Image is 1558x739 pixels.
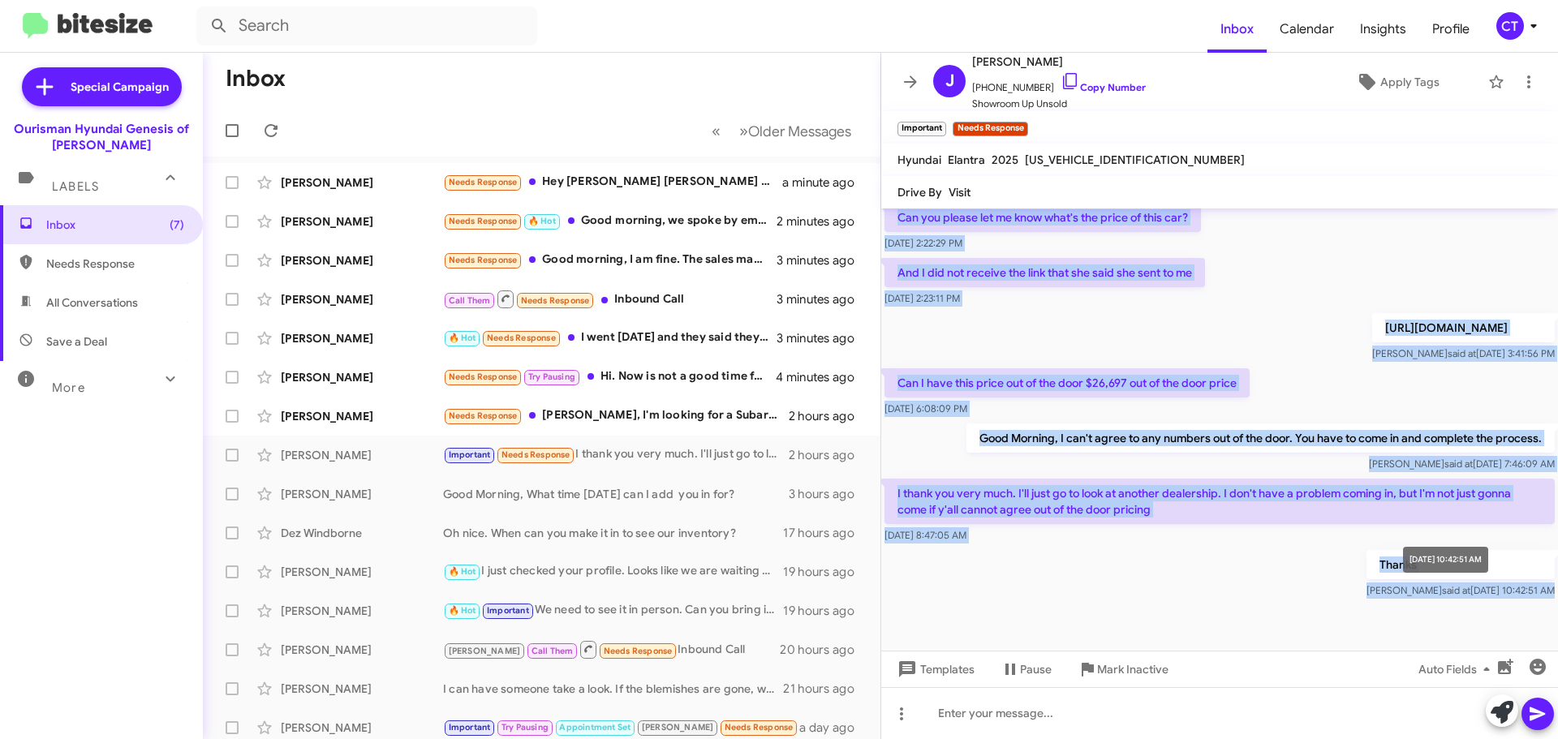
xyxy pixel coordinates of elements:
[789,408,867,424] div: 2 hours ago
[884,368,1250,397] p: Can I have this price out of the door $26,697 out of the door price
[281,642,443,658] div: [PERSON_NAME]
[532,646,574,656] span: Call Them
[281,447,443,463] div: [PERSON_NAME]
[1442,584,1470,596] span: said at
[449,255,518,265] span: Needs Response
[449,449,491,460] span: Important
[281,291,443,307] div: [PERSON_NAME]
[281,252,443,269] div: [PERSON_NAME]
[789,486,867,502] div: 3 hours ago
[966,423,1555,453] p: Good Morning, I can't agree to any numbers out of the door. You have to come in and complete the ...
[46,217,184,233] span: Inbox
[281,525,443,541] div: Dez Windborne
[281,213,443,230] div: [PERSON_NAME]
[281,681,443,697] div: [PERSON_NAME]
[443,445,789,464] div: I thank you very much. I'll just go to look at another dealership. I don't have a problem coming ...
[945,68,954,94] span: J
[443,173,782,191] div: Hey [PERSON_NAME] [PERSON_NAME] reached out and I provided him with my criteria It is my understa...
[281,720,443,736] div: [PERSON_NAME]
[783,564,867,580] div: 19 hours ago
[22,67,182,106] a: Special Campaign
[884,479,1555,524] p: I thank you very much. I'll just go to look at another dealership. I don't have a problem coming ...
[501,722,549,733] span: Try Pausing
[449,177,518,187] span: Needs Response
[949,185,971,200] span: Visit
[884,529,966,541] span: [DATE] 8:47:05 AM
[881,655,988,684] button: Templates
[897,122,946,136] small: Important
[449,216,518,226] span: Needs Response
[52,179,99,194] span: Labels
[777,330,867,346] div: 3 minutes ago
[443,562,783,581] div: I just checked your profile. Looks like we are waiting on [PERSON_NAME]
[1496,12,1524,40] div: CT
[1025,153,1245,167] span: [US_VEHICLE_IDENTIFICATION_NUMBER]
[449,372,518,382] span: Needs Response
[777,252,867,269] div: 3 minutes ago
[972,52,1146,71] span: [PERSON_NAME]
[992,153,1018,167] span: 2025
[528,372,575,382] span: Try Pausing
[897,185,942,200] span: Drive By
[1366,584,1555,596] span: [PERSON_NAME] [DATE] 10:42:51 AM
[449,646,521,656] span: [PERSON_NAME]
[1444,458,1473,470] span: said at
[988,655,1065,684] button: Pause
[443,367,776,386] div: Hi. Now is not a good time for me to buy a car. Maybe in a month or two. I'll reach back out when...
[1372,347,1555,359] span: [PERSON_NAME] [DATE] 3:41:56 PM
[953,122,1027,136] small: Needs Response
[443,639,780,660] div: Inbound Call
[1061,81,1146,93] a: Copy Number
[1347,6,1419,53] a: Insights
[443,329,777,347] div: I went [DATE] and they said they couldn't help me
[196,6,537,45] input: Search
[789,447,867,463] div: 2 hours ago
[948,153,985,167] span: Elantra
[559,722,631,733] span: Appointment Set
[702,114,730,148] button: Previous
[1380,67,1440,97] span: Apply Tags
[730,114,861,148] button: Next
[894,655,975,684] span: Templates
[972,96,1146,112] span: Showroom Up Unsold
[443,525,783,541] div: Oh nice. When can you make it in to see our inventory?
[71,79,169,95] span: Special Campaign
[897,153,941,167] span: Hyundai
[443,406,789,425] div: [PERSON_NAME], I'm looking for a Subaru Outback, late good model.
[443,251,777,269] div: Good morning, I am fine. The sales manager was unable to work out a deal that worked for me. I wa...
[1419,6,1483,53] a: Profile
[226,66,286,92] h1: Inbox
[884,292,960,304] span: [DATE] 2:23:11 PM
[449,295,491,306] span: Call Them
[449,722,491,733] span: Important
[46,333,107,350] span: Save a Deal
[972,71,1146,96] span: [PHONE_NUMBER]
[725,722,794,733] span: Needs Response
[443,681,783,697] div: I can have someone take a look. If the blemishes are gone, when are you looking to come in?
[1020,655,1052,684] span: Pause
[281,174,443,191] div: [PERSON_NAME]
[449,333,476,343] span: 🔥 Hot
[1207,6,1267,53] a: Inbox
[783,525,867,541] div: 17 hours ago
[443,718,799,737] div: No I didn't. Which is why they stated that they would send me the information. I don't remember w...
[782,174,867,191] div: a minute ago
[46,256,184,272] span: Needs Response
[1267,6,1347,53] a: Calendar
[884,203,1201,232] p: Can you please let me know what's the price of this car?
[1405,655,1509,684] button: Auto Fields
[443,486,789,502] div: Good Morning, What time [DATE] can I add you in for?
[783,681,867,697] div: 21 hours ago
[783,603,867,619] div: 19 hours ago
[884,237,962,249] span: [DATE] 2:22:29 PM
[604,646,673,656] span: Needs Response
[449,410,518,421] span: Needs Response
[52,380,85,395] span: More
[777,291,867,307] div: 3 minutes ago
[884,258,1205,287] p: And I did not receive the link that she said she sent to me
[487,605,529,616] span: Important
[1097,655,1168,684] span: Mark Inactive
